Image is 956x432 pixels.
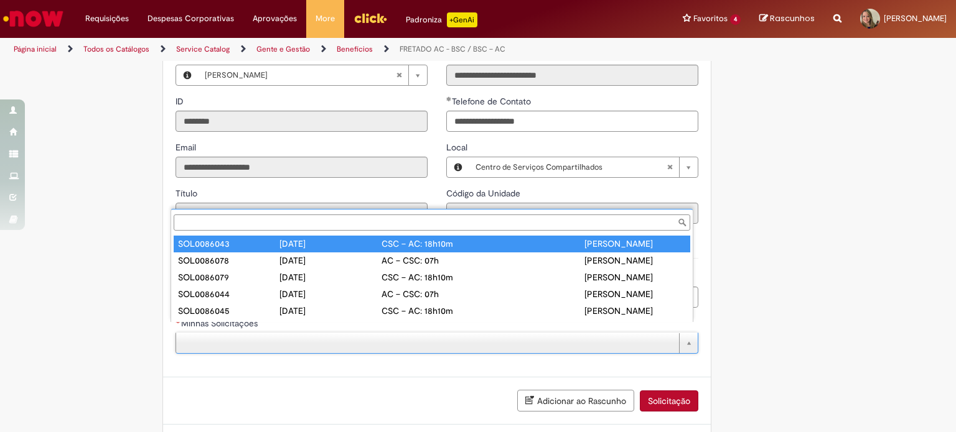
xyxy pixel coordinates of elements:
[279,271,381,283] div: [DATE]
[584,254,686,267] div: [PERSON_NAME]
[279,237,381,250] div: [DATE]
[584,271,686,283] div: [PERSON_NAME]
[178,271,279,283] div: SOL0086079
[279,288,381,300] div: [DATE]
[171,233,693,322] ul: Minhas Solicitações
[382,288,483,300] div: AC – CSC: 07h
[178,237,279,250] div: SOL0086043
[382,237,483,250] div: CSC – AC: 18h10m
[584,237,686,250] div: [PERSON_NAME]
[279,305,381,317] div: [DATE]
[178,305,279,317] div: SOL0086045
[382,254,483,267] div: AC – CSC: 07h
[382,271,483,283] div: CSC – AC: 18h10m
[178,254,279,267] div: SOL0086078
[584,288,686,300] div: [PERSON_NAME]
[584,305,686,317] div: [PERSON_NAME]
[178,288,279,300] div: SOL0086044
[279,254,381,267] div: [DATE]
[382,305,483,317] div: CSC – AC: 18h10m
